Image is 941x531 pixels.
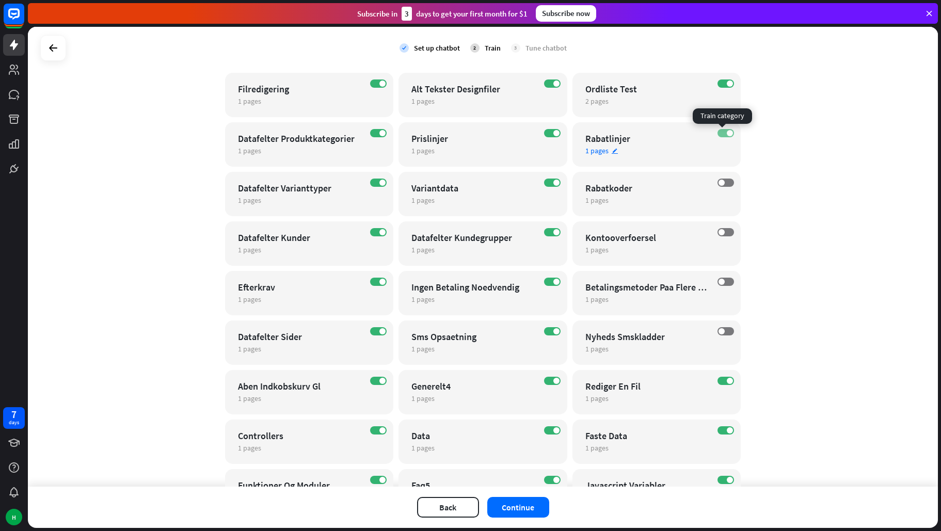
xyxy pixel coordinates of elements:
[414,43,460,53] div: Set up chatbot
[585,380,710,392] div: Rediger En Fil
[238,331,363,343] div: Datafelter Sider
[411,394,435,403] span: 1 pages
[585,133,710,144] div: Rabatlinjer
[238,281,363,293] div: Efterkrav
[585,83,710,95] div: Ordliste Test
[238,295,261,304] span: 1 pages
[238,146,261,155] span: 1 pages
[470,43,480,53] div: 2
[411,83,536,95] div: Alt Tekster Designfiler
[238,196,261,205] span: 1 pages
[238,96,261,106] span: 1 pages
[3,407,25,429] a: 7 days
[411,430,536,442] div: Data
[6,509,22,525] div: H
[9,419,19,426] div: days
[585,295,609,304] span: 1 pages
[536,5,596,22] div: Subscribe now
[238,344,261,353] span: 1 pages
[402,7,412,21] div: 3
[238,430,363,442] div: Controllers
[411,344,435,353] span: 1 pages
[411,133,536,144] div: Prislinjer
[417,497,479,518] button: Back
[585,146,609,155] span: 1 pages
[611,148,618,154] i: edit
[238,245,261,254] span: 1 pages
[585,232,710,244] div: Kontooverfoersel
[238,182,363,194] div: Datafelter Varianttyper
[411,196,435,205] span: 1 pages
[411,295,435,304] span: 1 pages
[8,4,39,35] button: Open LiveChat chat widget
[487,497,549,518] button: Continue
[411,245,435,254] span: 1 pages
[411,96,435,106] span: 1 pages
[411,443,435,453] span: 1 pages
[411,146,435,155] span: 1 pages
[511,43,520,53] div: 3
[585,430,710,442] div: Faste Data
[238,380,363,392] div: Aben Indkobskurv Gl
[585,96,609,106] span: 2 pages
[411,380,536,392] div: Generelt4
[411,182,536,194] div: Variantdata
[238,232,363,244] div: Datafelter Kunder
[411,479,536,491] div: Faq5
[485,43,501,53] div: Train
[238,133,363,144] div: Datafelter Produktkategorier
[357,7,528,21] div: Subscribe in days to get your first month for $1
[525,43,567,53] div: Tune chatbot
[585,394,609,403] span: 1 pages
[238,479,363,491] div: Funktioner Og Moduler
[11,410,17,419] div: 7
[411,281,536,293] div: Ingen Betaling Noedvendig
[585,344,609,353] span: 1 pages
[400,43,409,53] i: check
[585,245,609,254] span: 1 pages
[411,232,536,244] div: Datafelter Kundegrupper
[585,281,710,293] div: Betalingsmetoder Paa Flere Sproglag
[585,182,710,194] div: Rabatkoder
[238,443,261,453] span: 1 pages
[238,394,261,403] span: 1 pages
[585,331,710,343] div: Nyheds Smskladder
[238,83,363,95] div: Filredigering
[585,443,609,453] span: 1 pages
[585,479,710,491] div: Javascript Variabler
[585,196,609,205] span: 1 pages
[411,331,536,343] div: Sms Opsaetning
